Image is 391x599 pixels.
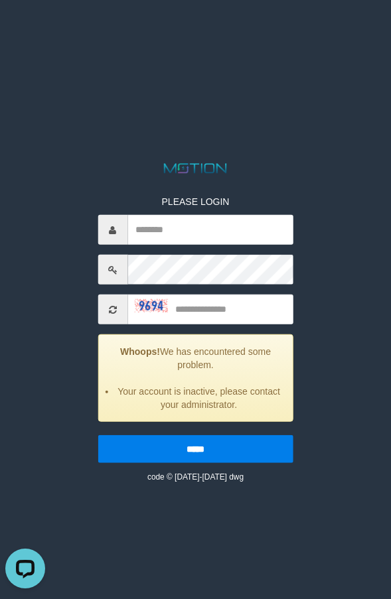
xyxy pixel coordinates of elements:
[98,334,293,422] div: We has encountered some problem.
[98,195,293,208] p: PLEASE LOGIN
[120,346,160,357] strong: Whoops!
[161,162,230,175] img: MOTION_logo.png
[134,299,167,312] img: captcha
[147,472,244,482] small: code © [DATE]-[DATE] dwg
[115,385,283,411] li: Your account is inactive, please contact your administrator.
[5,5,45,45] button: Open LiveChat chat widget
